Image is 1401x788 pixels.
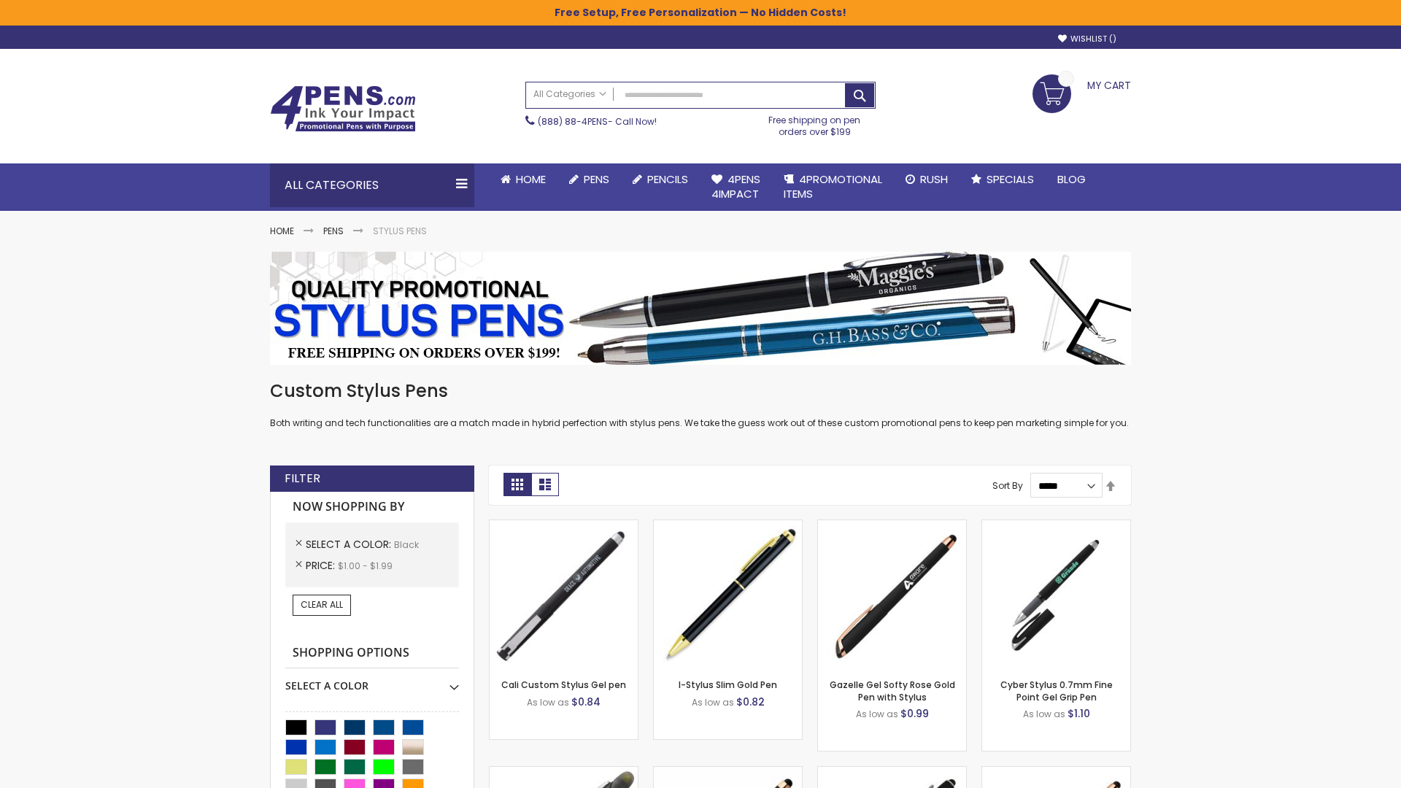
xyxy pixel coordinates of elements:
[920,171,948,187] span: Rush
[784,171,882,201] span: 4PROMOTIONAL ITEMS
[818,519,966,532] a: Gazelle Gel Softy Rose Gold Pen with Stylus-Black
[270,225,294,237] a: Home
[818,766,966,779] a: Custom Soft Touch® Metal Pens with Stylus-Black
[490,766,638,779] a: Souvenir® Jalan Highlighter Stylus Pen Combo-Black
[571,695,601,709] span: $0.84
[516,171,546,187] span: Home
[490,520,638,668] img: Cali Custom Stylus Gel pen-Black
[490,519,638,532] a: Cali Custom Stylus Gel pen-Black
[711,171,760,201] span: 4Pens 4impact
[538,115,657,128] span: - Call Now!
[538,115,608,128] a: (888) 88-4PENS
[1046,163,1097,196] a: Blog
[754,109,876,138] div: Free shipping on pen orders over $199
[301,598,343,611] span: Clear All
[503,473,531,496] strong: Grid
[293,595,351,615] a: Clear All
[982,520,1130,668] img: Cyber Stylus 0.7mm Fine Point Gel Grip Pen-Black
[270,379,1131,430] div: Both writing and tech functionalities are a match made in hybrid perfection with stylus pens. We ...
[992,479,1023,492] label: Sort By
[982,519,1130,532] a: Cyber Stylus 0.7mm Fine Point Gel Grip Pen-Black
[285,668,459,693] div: Select A Color
[501,679,626,691] a: Cali Custom Stylus Gel pen
[285,638,459,669] strong: Shopping Options
[654,766,802,779] a: Islander Softy Rose Gold Gel Pen with Stylus-Black
[654,519,802,532] a: I-Stylus Slim Gold-Black
[679,679,777,691] a: I-Stylus Slim Gold Pen
[270,163,474,207] div: All Categories
[900,706,929,721] span: $0.99
[987,171,1034,187] span: Specials
[338,560,393,572] span: $1.00 - $1.99
[526,82,614,107] a: All Categories
[1023,708,1065,720] span: As low as
[285,471,320,487] strong: Filter
[527,696,569,708] span: As low as
[1068,706,1090,721] span: $1.10
[830,679,955,703] a: Gazelle Gel Softy Rose Gold Pen with Stylus
[736,695,765,709] span: $0.82
[533,88,606,100] span: All Categories
[306,537,394,552] span: Select A Color
[270,252,1131,365] img: Stylus Pens
[306,558,338,573] span: Price
[654,520,802,668] img: I-Stylus Slim Gold-Black
[557,163,621,196] a: Pens
[960,163,1046,196] a: Specials
[772,163,894,211] a: 4PROMOTIONALITEMS
[323,225,344,237] a: Pens
[621,163,700,196] a: Pencils
[1057,171,1086,187] span: Blog
[270,85,416,132] img: 4Pens Custom Pens and Promotional Products
[1058,34,1116,45] a: Wishlist
[856,708,898,720] span: As low as
[489,163,557,196] a: Home
[373,225,427,237] strong: Stylus Pens
[894,163,960,196] a: Rush
[285,492,459,522] strong: Now Shopping by
[584,171,609,187] span: Pens
[818,520,966,668] img: Gazelle Gel Softy Rose Gold Pen with Stylus-Black
[1000,679,1113,703] a: Cyber Stylus 0.7mm Fine Point Gel Grip Pen
[692,696,734,708] span: As low as
[700,163,772,211] a: 4Pens4impact
[394,538,419,551] span: Black
[647,171,688,187] span: Pencils
[270,379,1131,403] h1: Custom Stylus Pens
[982,766,1130,779] a: Gazelle Gel Softy Rose Gold Pen with Stylus - ColorJet-Black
